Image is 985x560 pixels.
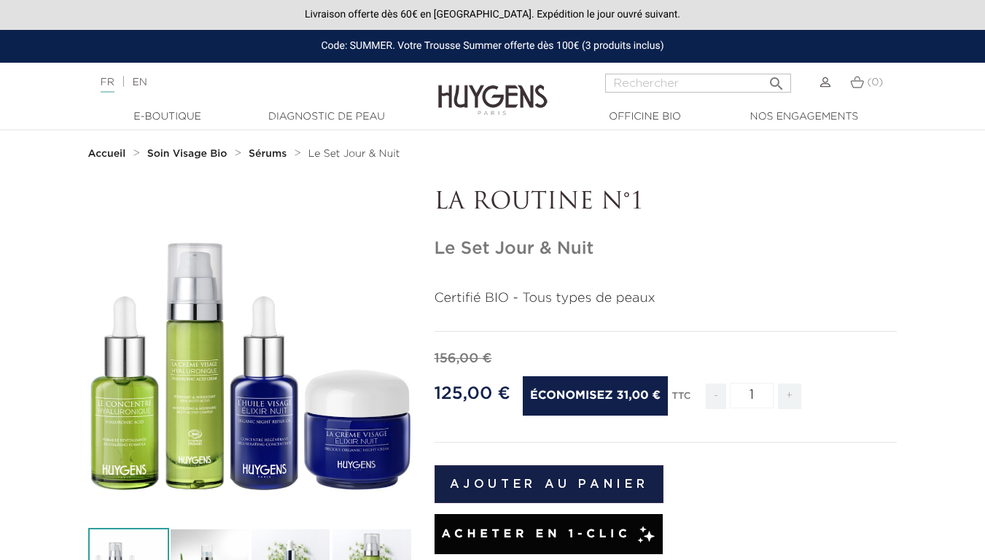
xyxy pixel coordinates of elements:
a: Nos engagements [731,109,877,125]
a: Le Set Jour & Nuit [308,148,400,160]
a: Sérums [249,148,290,160]
img: Huygens [438,61,548,117]
strong: Soin Visage Bio [147,149,227,159]
button: Ajouter au panier [435,465,664,503]
a: Soin Visage Bio [147,148,231,160]
span: 156,00 € [435,352,492,365]
span: Économisez 31,00 € [523,376,668,416]
p: Certifié BIO - Tous types de peaux [435,289,898,308]
a: Officine Bio [572,109,718,125]
a: Accueil [88,148,129,160]
input: Quantité [730,383,774,408]
a: EN [132,77,147,87]
span: 125,00 € [435,385,510,402]
span: Le Set Jour & Nuit [308,149,400,159]
a: Diagnostic de peau [254,109,400,125]
a: FR [101,77,114,93]
button:  [763,69,790,89]
div: | [93,74,400,91]
a: E-Boutique [95,109,241,125]
span: - [706,384,726,409]
strong: Accueil [88,149,126,159]
i:  [768,71,785,88]
div: TTC [672,381,691,420]
span: (0) [867,77,883,87]
strong: Sérums [249,149,287,159]
p: LA ROUTINE N°1 [435,189,898,217]
input: Rechercher [605,74,791,93]
span: + [778,384,801,409]
h1: Le Set Jour & Nuit [435,238,898,260]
